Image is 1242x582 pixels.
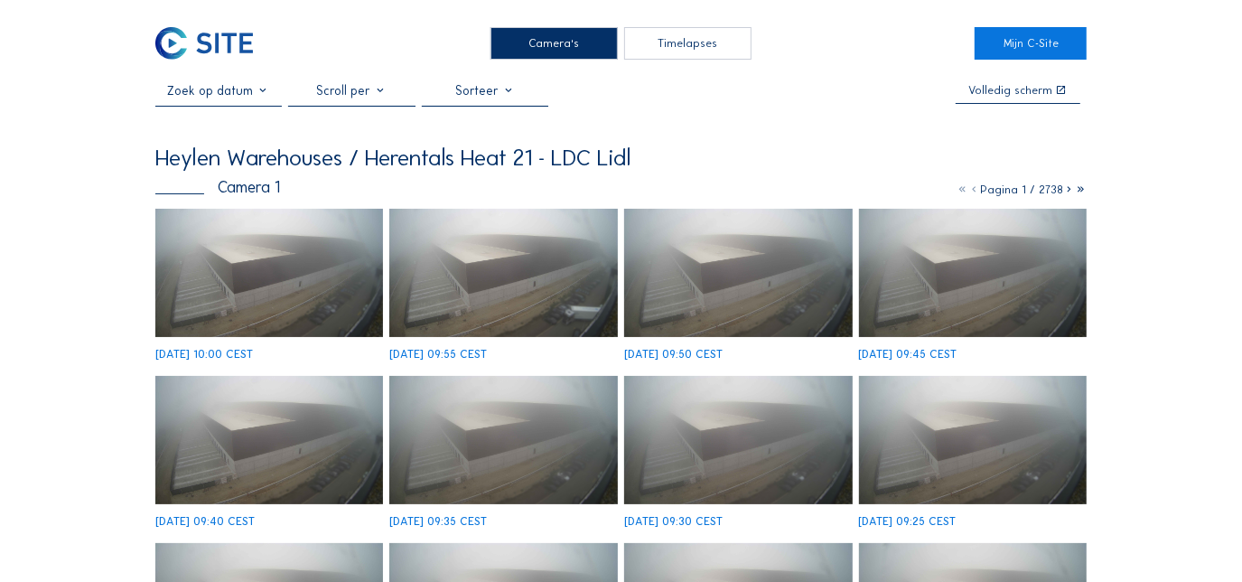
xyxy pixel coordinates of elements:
[155,376,383,504] img: image_53527697
[155,516,255,528] div: [DATE] 09:40 CEST
[155,180,280,196] div: Camera 1
[859,376,1087,504] img: image_53527310
[155,27,267,60] a: C-SITE Logo
[975,27,1087,60] a: Mijn C-Site
[624,27,751,60] div: Timelapses
[389,376,617,504] img: image_53527544
[624,349,723,361] div: [DATE] 09:50 CEST
[155,83,282,99] input: Zoek op datum 󰅀
[389,349,487,361] div: [DATE] 09:55 CEST
[859,349,957,361] div: [DATE] 09:45 CEST
[155,209,383,337] img: image_53528233
[389,516,487,528] div: [DATE] 09:35 CEST
[624,209,852,337] img: image_53527994
[859,516,957,528] div: [DATE] 09:25 CEST
[155,146,630,169] div: Heylen Warehouses / Herentals Heat 21 - LDC Lidl
[980,183,1063,196] span: Pagina 1 / 2738
[389,209,617,337] img: image_53528058
[624,516,723,528] div: [DATE] 09:30 CEST
[155,27,253,60] img: C-SITE Logo
[490,27,617,60] div: Camera's
[155,349,253,361] div: [DATE] 10:00 CEST
[969,85,1053,97] div: Volledig scherm
[859,209,1087,337] img: image_53527851
[624,376,852,504] img: image_53527388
